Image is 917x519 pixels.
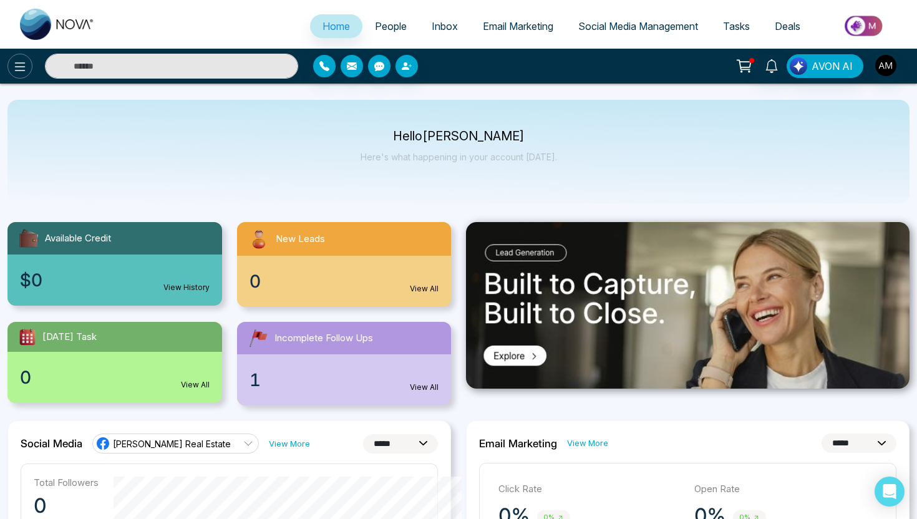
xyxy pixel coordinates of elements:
span: Available Credit [45,231,111,246]
p: Click Rate [498,482,682,497]
img: Market-place.gif [819,12,910,40]
a: View All [410,382,439,393]
span: New Leads [276,232,325,246]
p: Hello [PERSON_NAME] [361,131,557,142]
span: AVON AI [812,59,853,74]
a: Deals [762,14,813,38]
button: AVON AI [787,54,863,78]
a: Tasks [711,14,762,38]
a: Email Marketing [470,14,566,38]
h2: Email Marketing [479,437,557,450]
img: User Avatar [875,55,896,76]
img: Nova CRM Logo [20,9,95,40]
div: Open Intercom Messenger [875,477,905,507]
a: View More [269,438,310,450]
span: People [375,20,407,32]
span: 1 [250,367,261,393]
a: Inbox [419,14,470,38]
a: People [362,14,419,38]
span: $0 [20,267,42,293]
a: New Leads0View All [230,222,459,307]
img: newLeads.svg [247,227,271,251]
p: Total Followers [34,477,99,488]
img: availableCredit.svg [17,227,40,250]
img: followUps.svg [247,327,269,349]
a: Social Media Management [566,14,711,38]
a: Incomplete Follow Ups1View All [230,322,459,405]
span: Tasks [723,20,750,32]
span: Incomplete Follow Ups [274,331,373,346]
a: Home [310,14,362,38]
span: 0 [250,268,261,294]
span: Deals [775,20,800,32]
span: Email Marketing [483,20,553,32]
img: todayTask.svg [17,327,37,347]
span: Social Media Management [578,20,698,32]
p: 0 [34,493,99,518]
img: . [466,222,910,389]
a: View All [181,379,210,390]
span: Inbox [432,20,458,32]
p: Open Rate [694,482,878,497]
p: Here's what happening in your account [DATE]. [361,152,557,162]
span: 0 [20,364,31,390]
img: Lead Flow [790,57,807,75]
a: View History [163,282,210,293]
a: View More [567,437,608,449]
span: [DATE] Task [42,330,97,344]
a: View All [410,283,439,294]
h2: Social Media [21,437,82,450]
span: Home [323,20,350,32]
span: [PERSON_NAME] Real Estate [113,438,231,450]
